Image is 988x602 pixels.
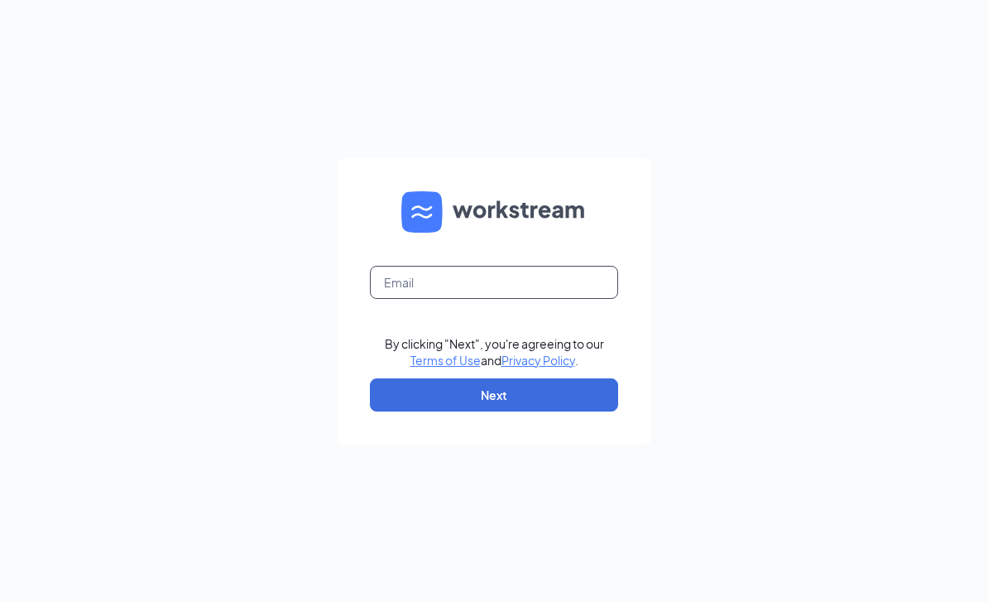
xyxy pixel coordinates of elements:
[385,335,604,368] div: By clicking "Next", you're agreeing to our and .
[501,353,575,368] a: Privacy Policy
[370,378,618,412] button: Next
[401,191,587,233] img: WS logo and Workstream text
[410,353,481,368] a: Terms of Use
[370,266,618,299] input: Email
